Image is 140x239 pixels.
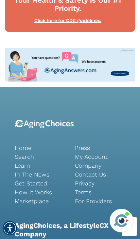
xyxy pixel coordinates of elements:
[15,120,74,129] img: 9-logo.svg
[75,143,125,152] a: Press
[11,17,124,24] div: Click here for CDC guidelines.
[3,221,17,235] div: Accessibility Menu
[5,48,135,82] img: You have questions? We have answers. AgingAnswers.
[15,143,65,152] a: Home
